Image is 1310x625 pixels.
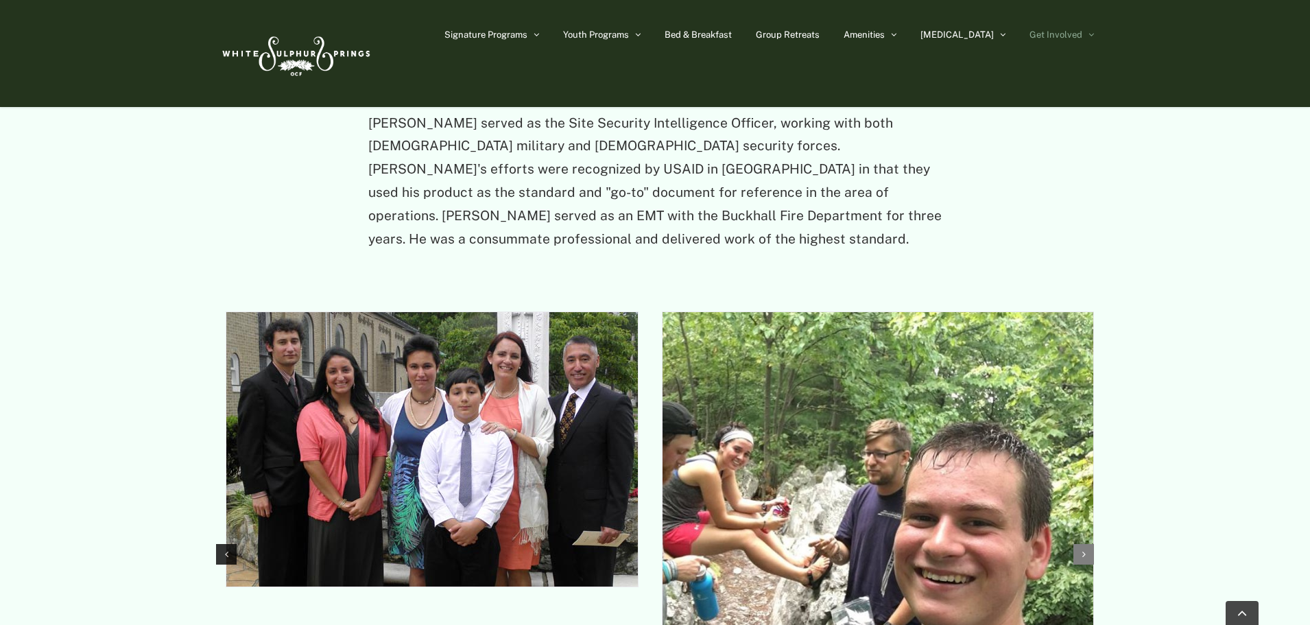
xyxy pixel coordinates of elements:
[665,30,732,39] span: Bed & Breakfast
[368,65,942,251] p: After graduation, [PERSON_NAME] worked for the Intelleger Risk Management Company, providing secu...
[444,30,527,39] span: Signature Programs
[1073,544,1094,565] div: Next slide
[844,30,885,39] span: Amenities
[1029,30,1082,39] span: Get Involved
[756,30,820,39] span: Group Retreats
[216,544,237,565] div: Previous slide
[920,30,994,39] span: [MEDICAL_DATA]
[563,30,629,39] span: Youth Programs
[216,21,374,86] img: White Sulphur Springs Logo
